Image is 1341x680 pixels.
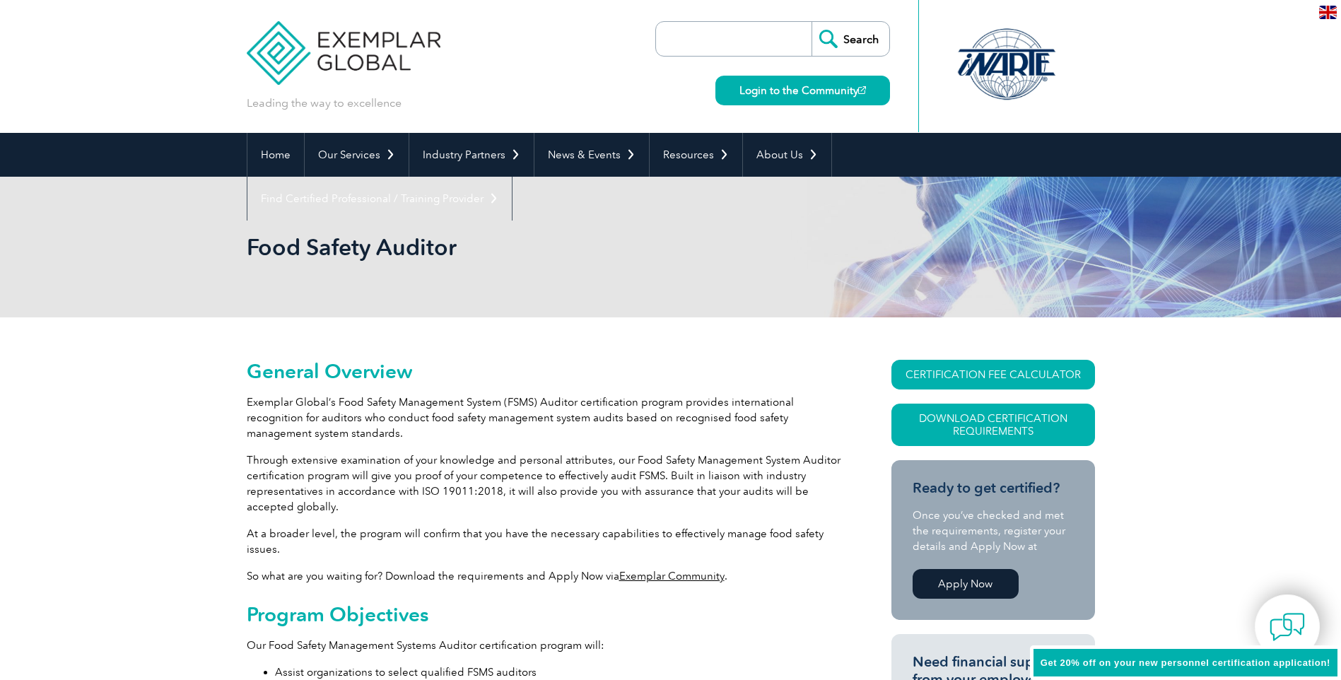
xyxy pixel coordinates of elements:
[743,133,831,177] a: About Us
[247,233,790,261] h1: Food Safety Auditor
[247,394,841,441] p: Exemplar Global’s Food Safety Management System (FSMS) Auditor certification program provides int...
[858,86,866,94] img: open_square.png
[247,603,841,626] h2: Program Objectives
[534,133,649,177] a: News & Events
[715,76,890,105] a: Login to the Community
[247,133,304,177] a: Home
[275,664,841,680] li: Assist organizations to select qualified FSMS auditors
[247,526,841,557] p: At a broader level, the program will confirm that you have the necessary capabilities to effectiv...
[913,569,1019,599] a: Apply Now
[619,570,725,582] a: Exemplar Community
[1319,6,1337,19] img: en
[247,568,841,584] p: So what are you waiting for? Download the requirements and Apply Now via .
[247,95,402,111] p: Leading the way to excellence
[247,452,841,515] p: Through extensive examination of your knowledge and personal attributes, our Food Safety Manageme...
[891,360,1095,389] a: CERTIFICATION FEE CALCULATOR
[1041,657,1330,668] span: Get 20% off on your new personnel certification application!
[305,133,409,177] a: Our Services
[247,177,512,221] a: Find Certified Professional / Training Provider
[913,479,1074,497] h3: Ready to get certified?
[913,508,1074,554] p: Once you’ve checked and met the requirements, register your details and Apply Now at
[409,133,534,177] a: Industry Partners
[247,638,841,653] p: Our Food Safety Management Systems Auditor certification program will:
[812,22,889,56] input: Search
[650,133,742,177] a: Resources
[891,404,1095,446] a: Download Certification Requirements
[247,360,841,382] h2: General Overview
[1270,609,1305,645] img: contact-chat.png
